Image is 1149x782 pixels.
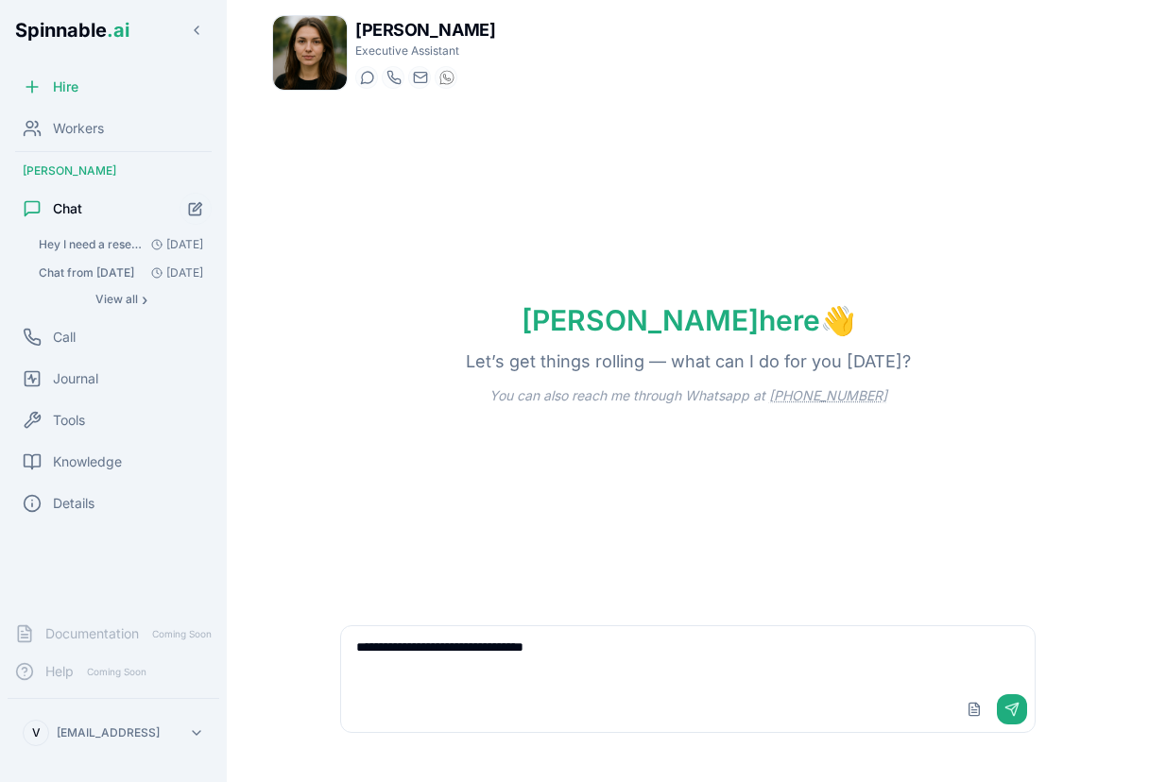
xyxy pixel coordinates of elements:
[439,70,454,85] img: WhatsApp
[81,663,152,681] span: Coming Soon
[15,714,212,752] button: V[EMAIL_ADDRESS]
[355,66,378,89] button: Start a chat with Dana Allen
[435,66,457,89] button: WhatsApp
[45,662,74,681] span: Help
[180,193,212,225] button: Start new chat
[53,77,78,96] span: Hire
[146,625,217,643] span: Coming Soon
[15,19,129,42] span: Spinnable
[30,231,212,258] button: Open conversation: Hey I need a reservation at juncqui now
[408,66,431,89] button: Send email to dana.allen@getspinnable.ai
[382,66,404,89] button: Start a call with Dana Allen
[142,292,147,307] span: ›
[53,328,76,347] span: Call
[39,237,144,252] span: Hey I need a reservation at juncqui now : Got it—happy to jump on this now. Quick details I need:...
[53,119,104,138] span: Workers
[32,725,41,740] span: V
[8,156,219,186] div: [PERSON_NAME]
[491,303,885,337] h1: [PERSON_NAME] here
[436,348,941,375] p: Let’s get things rolling — what can I do for you [DATE]?
[53,199,82,218] span: Chat
[273,16,347,90] img: Dana Allen
[53,369,98,388] span: Journal
[57,725,160,740] p: [EMAIL_ADDRESS]
[459,386,917,405] p: You can also reach me through Whatsapp at
[144,265,203,280] span: [DATE]
[53,411,85,430] span: Tools
[144,237,203,252] span: [DATE]
[107,19,129,42] span: .ai
[355,17,495,43] h1: [PERSON_NAME]
[355,43,495,59] p: Executive Assistant
[820,303,855,337] span: wave
[30,288,212,311] button: Show all conversations
[95,292,138,307] span: View all
[39,265,134,280] span: Chat from 18/09/2025: I'll research some cool restaurants in Lisbon for a group of 10 people toni...
[45,624,139,643] span: Documentation
[53,494,94,513] span: Details
[30,260,212,286] button: Open conversation: Chat from 18/09/2025
[769,387,887,403] a: [PHONE_NUMBER]
[53,452,122,471] span: Knowledge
